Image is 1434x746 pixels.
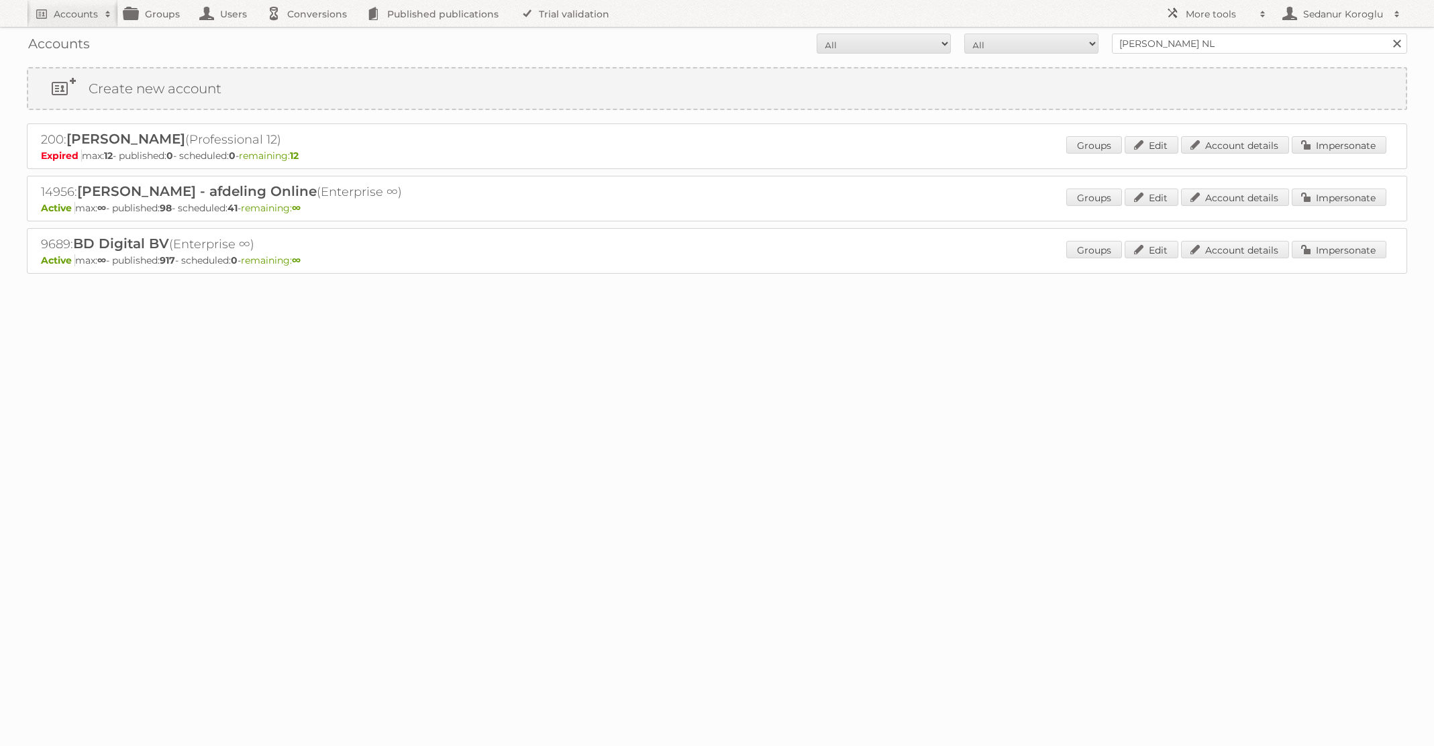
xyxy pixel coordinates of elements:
[41,254,75,266] span: Active
[292,202,301,214] strong: ∞
[73,235,169,252] span: BD Digital BV
[28,68,1406,109] a: Create new account
[1300,7,1387,21] h2: Sedanur Koroglu
[239,150,299,162] span: remaining:
[231,254,238,266] strong: 0
[1066,241,1122,258] a: Groups
[1125,136,1178,154] a: Edit
[1066,136,1122,154] a: Groups
[1181,189,1289,206] a: Account details
[1181,241,1289,258] a: Account details
[41,254,1393,266] p: max: - published: - scheduled: -
[41,202,75,214] span: Active
[1292,136,1386,154] a: Impersonate
[41,202,1393,214] p: max: - published: - scheduled: -
[41,131,511,148] h2: 200: (Professional 12)
[241,254,301,266] span: remaining:
[77,183,317,199] span: [PERSON_NAME] - afdeling Online
[229,150,236,162] strong: 0
[41,150,1393,162] p: max: - published: - scheduled: -
[290,150,299,162] strong: 12
[1292,241,1386,258] a: Impersonate
[1181,136,1289,154] a: Account details
[241,202,301,214] span: remaining:
[97,202,106,214] strong: ∞
[1125,241,1178,258] a: Edit
[1125,189,1178,206] a: Edit
[104,150,113,162] strong: 12
[1292,189,1386,206] a: Impersonate
[160,254,175,266] strong: 917
[292,254,301,266] strong: ∞
[41,150,82,162] span: Expired
[54,7,98,21] h2: Accounts
[97,254,106,266] strong: ∞
[41,183,511,201] h2: 14956: (Enterprise ∞)
[160,202,172,214] strong: 98
[1186,7,1253,21] h2: More tools
[227,202,238,214] strong: 41
[66,131,185,147] span: [PERSON_NAME]
[1066,189,1122,206] a: Groups
[166,150,173,162] strong: 0
[41,235,511,253] h2: 9689: (Enterprise ∞)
